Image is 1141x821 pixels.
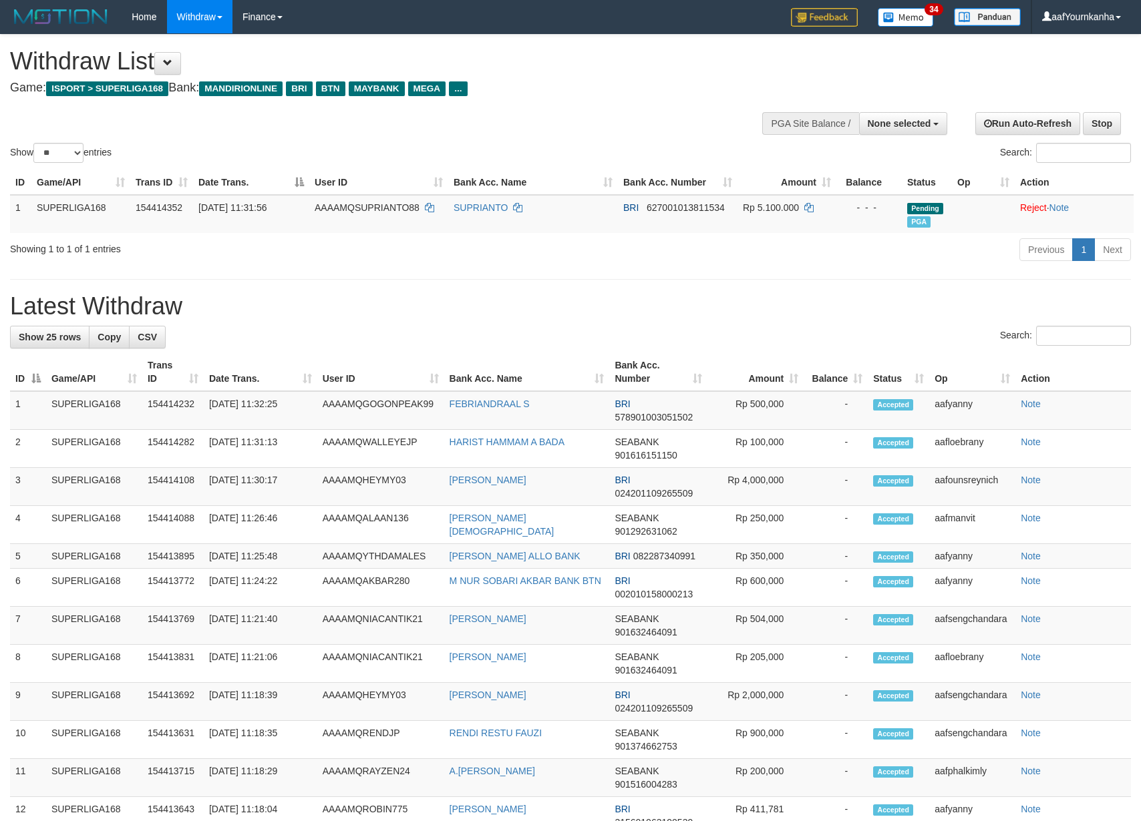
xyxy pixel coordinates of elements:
td: AAAAMQYTHDAMALES [317,544,444,569]
a: Reject [1020,202,1047,213]
a: Copy [89,326,130,348]
td: Rp 500,000 [707,391,804,430]
a: A.[PERSON_NAME] [450,766,535,776]
td: AAAAMQALAAN136 [317,506,444,544]
td: 154414108 [142,468,204,506]
span: ISPORT > SUPERLIGA168 [46,81,168,96]
td: 154413631 [142,721,204,759]
td: Rp 250,000 [707,506,804,544]
td: aafyanny [929,391,1015,430]
span: Accepted [873,728,913,740]
span: BRI [286,81,312,96]
td: [DATE] 11:18:35 [204,721,317,759]
a: Stop [1083,112,1121,135]
span: Copy 901616151150 to clipboard [615,450,677,461]
td: aafloebrany [929,430,1015,468]
span: Accepted [873,690,913,702]
td: 11 [10,759,46,797]
th: Bank Acc. Number: activate to sort column ascending [618,170,738,195]
img: Button%20Memo.svg [878,8,934,27]
span: Accepted [873,437,913,449]
td: 4 [10,506,46,544]
th: Op: activate to sort column ascending [929,353,1015,391]
img: MOTION_logo.png [10,7,112,27]
span: Copy 082287340991 to clipboard [633,551,695,561]
td: Rp 350,000 [707,544,804,569]
label: Search: [1000,326,1131,346]
a: Note [1021,766,1041,776]
span: Accepted [873,475,913,487]
th: Trans ID: activate to sort column ascending [130,170,193,195]
td: [DATE] 11:21:06 [204,645,317,683]
td: 154414282 [142,430,204,468]
td: Rp 504,000 [707,607,804,645]
td: SUPERLIGA168 [46,645,142,683]
td: SUPERLIGA168 [46,759,142,797]
td: aafsengchandara [929,607,1015,645]
td: - [804,391,868,430]
td: [DATE] 11:25:48 [204,544,317,569]
span: Copy 901632464091 to clipboard [615,627,677,637]
div: - - - [842,201,896,214]
span: MAYBANK [349,81,405,96]
select: Showentries [33,143,84,163]
td: · [1015,195,1134,233]
span: None selected [868,118,931,129]
span: 154414352 [136,202,182,213]
th: Action [1015,170,1134,195]
th: Date Trans.: activate to sort column ascending [204,353,317,391]
a: Note [1021,475,1041,485]
td: Rp 600,000 [707,569,804,607]
a: [PERSON_NAME] [450,475,526,485]
span: CSV [138,332,157,342]
td: aafloebrany [929,645,1015,683]
td: AAAAMQAKBAR280 [317,569,444,607]
span: ... [449,81,467,96]
th: Action [1015,353,1131,391]
div: Showing 1 to 1 of 1 entries [10,237,466,256]
a: [PERSON_NAME] [450,613,526,624]
span: Copy 627001013811534 to clipboard [647,202,725,213]
img: Feedback.jpg [791,8,858,27]
span: Accepted [873,804,913,816]
td: SUPERLIGA168 [46,506,142,544]
th: Status: activate to sort column ascending [868,353,929,391]
td: SUPERLIGA168 [31,195,130,233]
th: Game/API: activate to sort column ascending [31,170,130,195]
th: Trans ID: activate to sort column ascending [142,353,204,391]
td: 154414088 [142,506,204,544]
a: Note [1049,202,1070,213]
td: [DATE] 11:26:46 [204,506,317,544]
th: Bank Acc. Name: activate to sort column ascending [444,353,610,391]
td: - [804,645,868,683]
span: Copy 024201109265509 to clipboard [615,703,693,714]
td: Rp 100,000 [707,430,804,468]
a: [PERSON_NAME][DEMOGRAPHIC_DATA] [450,513,554,537]
td: SUPERLIGA168 [46,683,142,721]
td: - [804,468,868,506]
a: Next [1094,238,1131,261]
td: aafsengchandara [929,721,1015,759]
a: [PERSON_NAME] [450,651,526,662]
span: [DATE] 11:31:56 [198,202,267,213]
td: Rp 2,000,000 [707,683,804,721]
a: Note [1021,575,1041,586]
a: [PERSON_NAME] [450,690,526,700]
td: 154413772 [142,569,204,607]
th: Date Trans.: activate to sort column descending [193,170,309,195]
td: 10 [10,721,46,759]
span: BRI [615,551,630,561]
span: Accepted [873,399,913,410]
a: SUPRIANTO [454,202,508,213]
td: 154413769 [142,607,204,645]
td: SUPERLIGA168 [46,468,142,506]
td: AAAAMQNIACANTIK21 [317,607,444,645]
span: BRI [615,475,630,485]
a: Note [1021,728,1041,738]
span: Copy 901292631062 to clipboard [615,526,677,537]
td: aafyanny [929,544,1015,569]
a: Note [1021,513,1041,523]
a: Run Auto-Refresh [975,112,1080,135]
td: 6 [10,569,46,607]
label: Show entries [10,143,112,163]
